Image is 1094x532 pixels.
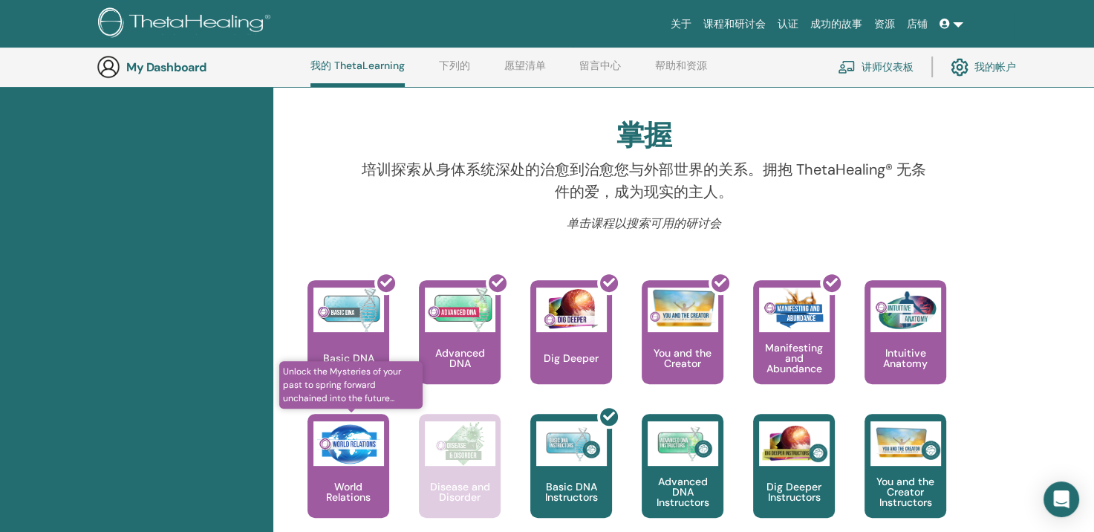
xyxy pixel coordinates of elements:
[419,481,501,502] p: Disease and Disorder
[313,421,384,466] img: World Relations
[838,51,914,83] a: 讲师仪表板
[579,59,621,83] a: 留言中心
[98,7,276,41] img: logo.png
[697,10,772,38] a: 课程和研讨会
[753,481,835,502] p: Dig Deeper Instructors
[901,10,934,38] a: 店铺
[772,10,804,38] a: 认证
[439,59,470,83] a: 下列的
[279,361,423,409] span: Unlock the Mysteries of your past to spring forward unchained into the future...
[951,54,968,80] img: cog.svg
[665,10,697,38] a: 关于
[648,288,718,328] img: You and the Creator
[425,421,495,466] img: Disease and Disorder
[870,288,941,332] img: Intuitive Anatomy
[536,421,607,466] img: Basic DNA Instructors
[359,215,928,233] p: 单击课程以搜索可用的研讨会
[642,280,723,414] a: You and the Creator You and the Creator
[310,59,405,87] a: 我的 ThetaLearning
[642,348,723,369] p: You and the Creator
[538,353,605,363] p: Dig Deeper
[865,476,946,507] p: You and the Creator Instructors
[951,51,1016,83] a: 我的帐户
[865,280,946,414] a: Intuitive Anatomy Intuitive Anatomy
[642,476,723,507] p: Advanced DNA Instructors
[419,280,501,414] a: Advanced DNA Advanced DNA
[759,421,830,466] img: Dig Deeper Instructors
[504,59,546,83] a: 愿望清单
[536,288,607,332] img: Dig Deeper
[97,55,120,79] img: generic-user-icon.jpg
[307,280,389,414] a: Basic DNA Basic DNA
[868,10,901,38] a: 资源
[870,421,941,466] img: You and the Creator Instructors
[759,288,830,332] img: Manifesting and Abundance
[648,421,718,466] img: Advanced DNA Instructors
[126,60,275,74] h3: My Dashboard
[865,348,946,369] p: Intuitive Anatomy
[530,481,612,502] p: Basic DNA Instructors
[359,158,928,203] p: 培训探索从身体系统深处的治愈到治愈您与外部世界的关系。拥抱 ThetaHealing® 无条件的爱，成为现实的主人。
[313,288,384,332] img: Basic DNA
[655,59,707,83] a: 帮助和资源
[419,348,501,369] p: Advanced DNA
[1043,481,1079,517] div: Open Intercom Messenger
[753,280,835,414] a: Manifesting and Abundance Manifesting and Abundance
[838,60,856,74] img: chalkboard-teacher.svg
[530,280,612,414] a: Dig Deeper Dig Deeper
[307,481,389,502] p: World Relations
[425,288,495,332] img: Advanced DNA
[616,119,671,153] h2: 掌握
[753,343,835,374] p: Manifesting and Abundance
[804,10,868,38] a: 成功的故事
